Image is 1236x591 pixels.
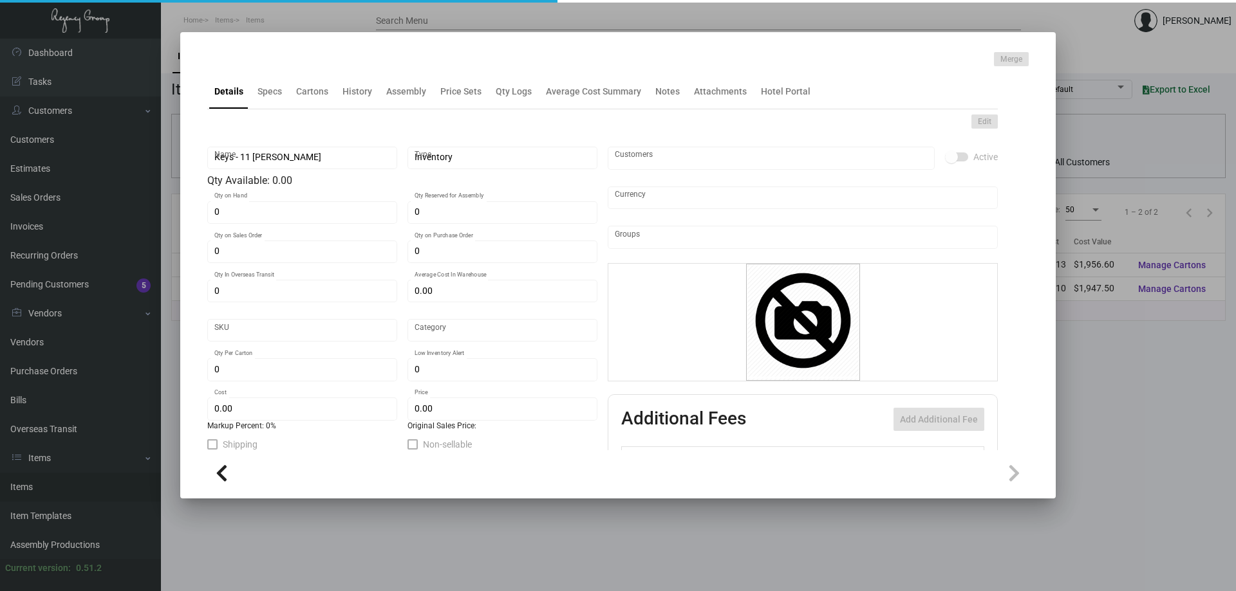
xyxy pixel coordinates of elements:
div: Notes [655,85,680,98]
th: Active [622,447,661,469]
div: Qty Available: 0.00 [207,173,597,188]
button: Merge [994,52,1029,66]
div: Current version: [5,561,71,575]
div: History [342,85,372,98]
input: Add new.. [615,232,991,242]
th: Price [858,447,911,469]
div: Assembly [386,85,426,98]
span: Non-sellable [423,437,472,452]
h2: Additional Fees [621,408,746,431]
span: Active [973,149,998,165]
div: Hotel Portal [761,85,810,98]
div: Details [214,85,243,98]
th: Price type [911,447,969,469]
div: Qty Logs [496,85,532,98]
div: 0.51.2 [76,561,102,575]
span: Merge [1000,54,1022,65]
div: Price Sets [440,85,482,98]
input: Add new.. [615,153,928,163]
div: Average Cost Summary [546,85,641,98]
button: Edit [971,114,998,129]
div: Attachments [694,85,747,98]
span: Shipping [223,437,257,452]
button: Add Additional Fee [894,408,984,431]
span: Edit [978,116,991,127]
div: Cartons [296,85,328,98]
span: Add Additional Fee [900,414,978,424]
div: Specs [257,85,282,98]
th: Cost [805,447,857,469]
th: Type [660,447,805,469]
